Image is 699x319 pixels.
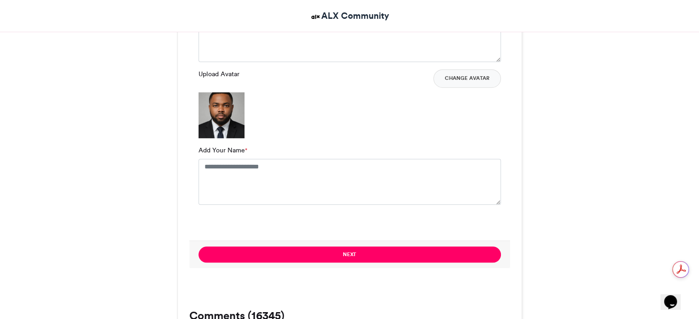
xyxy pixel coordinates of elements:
label: Add Your Name [199,146,247,155]
label: Upload Avatar [199,69,239,79]
img: ALX Community [310,11,321,22]
button: Change Avatar [433,69,501,88]
a: ALX Community [310,9,389,22]
img: 1760366429.679-b2dcae4267c1926e4edbba7f5065fdc4d8f11412.png [199,92,244,138]
iframe: chat widget [660,282,690,310]
button: Next [199,246,501,263]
